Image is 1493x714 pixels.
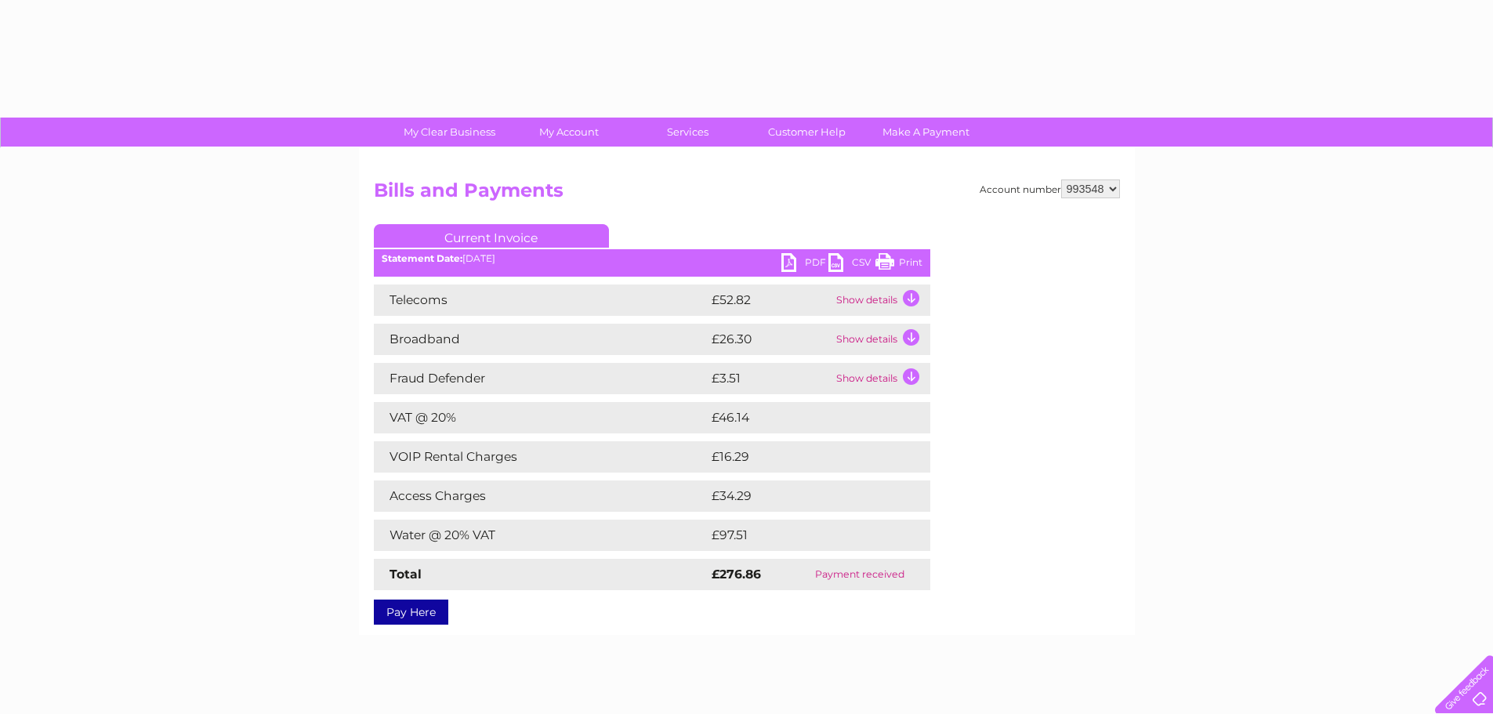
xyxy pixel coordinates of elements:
[623,118,752,147] a: Services
[861,118,991,147] a: Make A Payment
[708,285,832,316] td: £52.82
[374,224,609,248] a: Current Invoice
[832,363,930,394] td: Show details
[828,253,875,276] a: CSV
[374,363,708,394] td: Fraud Defender
[790,559,930,590] td: Payment received
[374,600,448,625] a: Pay Here
[708,324,832,355] td: £26.30
[374,520,708,551] td: Water @ 20% VAT
[504,118,633,147] a: My Account
[374,285,708,316] td: Telecoms
[374,253,930,264] div: [DATE]
[980,179,1120,198] div: Account number
[708,480,899,512] td: £34.29
[708,402,897,433] td: £46.14
[374,402,708,433] td: VAT @ 20%
[374,179,1120,209] h2: Bills and Payments
[708,363,832,394] td: £3.51
[374,480,708,512] td: Access Charges
[832,324,930,355] td: Show details
[712,567,761,582] strong: £276.86
[742,118,872,147] a: Customer Help
[390,567,422,582] strong: Total
[374,441,708,473] td: VOIP Rental Charges
[708,520,897,551] td: £97.51
[832,285,930,316] td: Show details
[708,441,897,473] td: £16.29
[374,324,708,355] td: Broadband
[781,253,828,276] a: PDF
[382,252,462,264] b: Statement Date:
[385,118,514,147] a: My Clear Business
[875,253,922,276] a: Print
